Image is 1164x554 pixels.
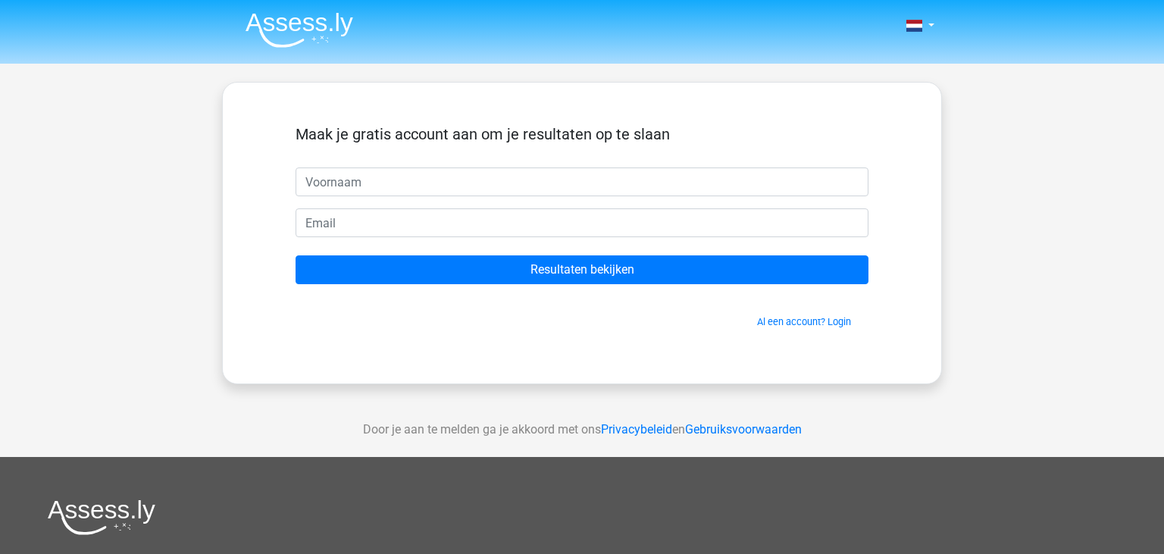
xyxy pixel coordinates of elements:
[296,167,868,196] input: Voornaam
[685,422,802,437] a: Gebruiksvoorwaarden
[296,125,868,143] h5: Maak je gratis account aan om je resultaten op te slaan
[601,422,672,437] a: Privacybeleid
[296,255,868,284] input: Resultaten bekijken
[246,12,353,48] img: Assessly
[48,499,155,535] img: Assessly logo
[296,208,868,237] input: Email
[757,316,851,327] a: Al een account? Login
